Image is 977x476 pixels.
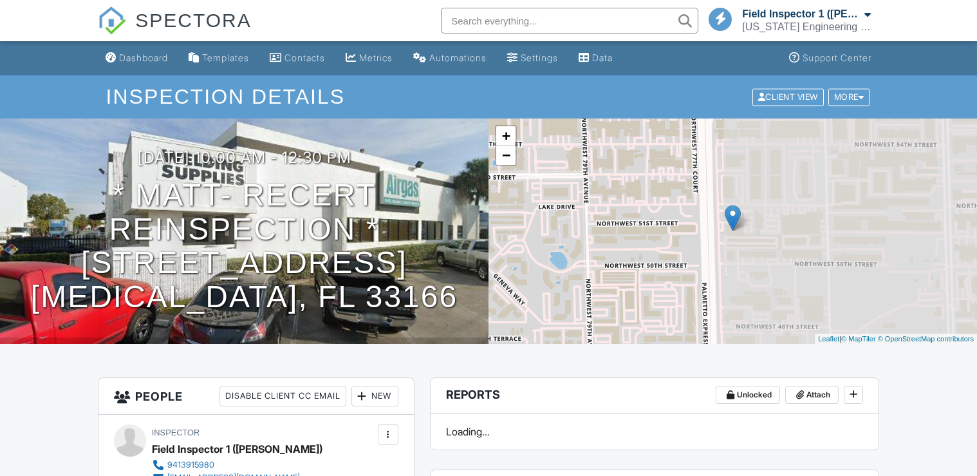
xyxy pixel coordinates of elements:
a: Data [573,46,618,70]
input: Search everything... [441,8,698,33]
a: Support Center [784,46,877,70]
div: Settings [521,52,558,63]
div: Templates [202,52,249,63]
div: Disable Client CC Email [219,386,346,406]
a: Dashboard [100,46,173,70]
a: Zoom out [496,146,516,165]
a: Automations (Basic) [408,46,492,70]
div: Field Inspector 1 ([PERSON_NAME]) [152,439,322,459]
div: More [828,88,870,106]
a: Leaflet [818,335,839,343]
a: © MapTiler [841,335,876,343]
div: Metrics [359,52,393,63]
div: Field Inspector 1 ([PERSON_NAME]) [742,8,861,21]
a: Templates [183,46,254,70]
div: New [351,386,398,406]
img: The Best Home Inspection Software - Spectora [98,6,126,35]
div: Automations [429,52,487,63]
h3: [DATE] 10:00 am - 12:30 pm [138,149,351,166]
a: Client View [751,91,827,101]
a: Contacts [265,46,330,70]
div: Florida Engineering LLC [742,21,871,33]
a: Metrics [340,46,398,70]
div: Client View [752,88,824,106]
div: Support Center [803,52,871,63]
div: | [815,334,977,345]
a: Zoom in [496,126,516,146]
h3: People [98,378,414,415]
div: Contacts [284,52,325,63]
a: SPECTORA [98,17,241,44]
div: 9413915980 [167,460,214,470]
div: Dashboard [119,52,168,63]
a: 9413915980 [152,459,312,471]
a: © OpenStreetMap contributors [878,335,974,343]
span: SPECTORA [135,6,241,33]
h1: Inspection Details [106,86,871,108]
a: Settings [502,46,563,70]
h1: * Matt- Recert Reinspection * [STREET_ADDRESS] [MEDICAL_DATA], FL 33166 [21,178,468,314]
span: Inspector [152,428,200,437]
div: Data [592,52,613,63]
